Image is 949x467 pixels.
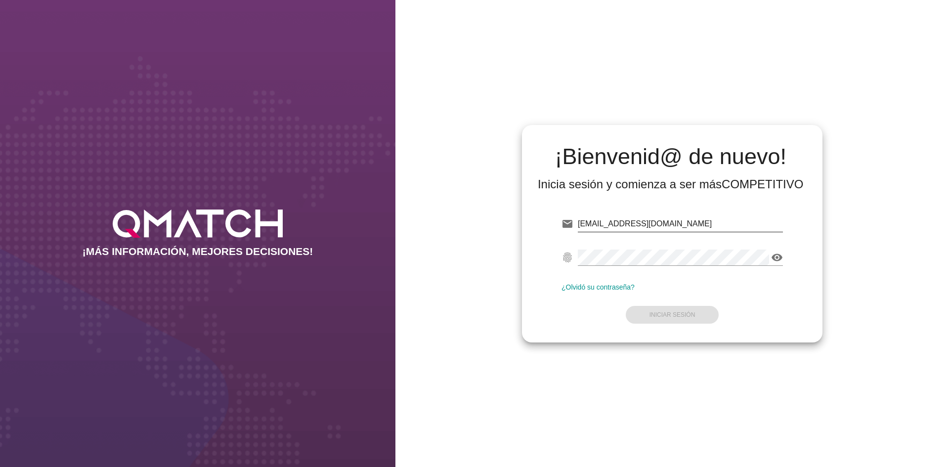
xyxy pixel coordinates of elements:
h2: ¡Bienvenid@ de nuevo! [538,145,804,169]
i: email [561,218,573,230]
input: E-mail [578,216,783,232]
h2: ¡MÁS INFORMACIÓN, MEJORES DECISIONES! [83,246,313,257]
div: Inicia sesión y comienza a ser más [538,176,804,192]
strong: COMPETITIVO [722,177,803,191]
a: ¿Olvidó su contraseña? [561,283,635,291]
i: fingerprint [561,252,573,263]
i: visibility [771,252,783,263]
